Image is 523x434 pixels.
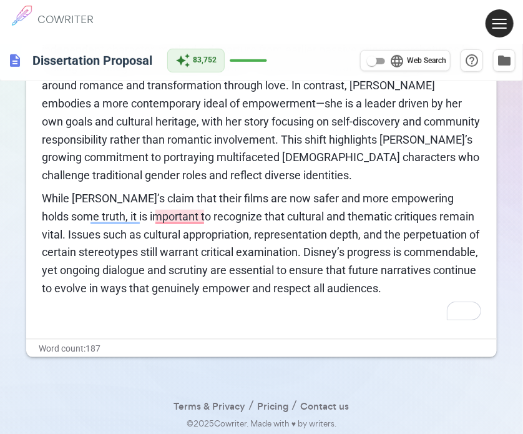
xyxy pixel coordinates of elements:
a: Pricing [258,398,289,416]
span: / [246,397,258,413]
a: Contact us [301,398,349,416]
span: / [289,397,301,413]
h6: Click to edit title [27,48,157,73]
span: 83,752 [193,54,217,67]
a: Terms & Privacy [174,398,246,416]
span: folder [497,53,512,68]
span: language [389,54,404,69]
span: help_outline [464,53,479,68]
h6: COWRITER [37,14,94,25]
span: auto_awesome [175,53,190,68]
span: Web Search [407,55,446,67]
button: Manage Documents [493,49,516,72]
span: description [7,53,22,68]
div: Word count: 187 [26,340,497,358]
span: While [PERSON_NAME]’s claim that their films are now safer and more empowering holds some truth, ... [42,192,482,295]
button: Help & Shortcuts [461,49,483,72]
